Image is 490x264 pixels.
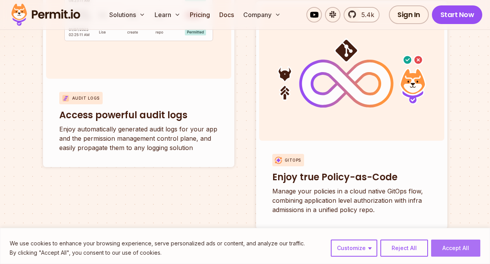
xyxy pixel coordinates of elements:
p: Gitops [285,157,301,163]
a: Pricing [187,7,213,22]
a: GitopsEnjoy true Policy-as-CodeManage your policies in a cloud native GitOps flow, combining appl... [256,1,447,229]
a: Sign In [389,5,429,24]
p: Audit Logs [72,95,100,101]
button: Learn [151,7,184,22]
h3: Enjoy true Policy-as-Code [272,171,431,183]
a: Docs [216,7,237,22]
img: Permit logo [8,2,84,28]
button: Customize [331,240,377,257]
p: We use cookies to enhance your browsing experience, serve personalized ads or content, and analyz... [10,239,305,248]
button: Company [240,7,284,22]
h3: Access powerful audit logs [59,109,218,121]
button: Solutions [106,7,148,22]
span: 5.4k [357,10,374,19]
p: Manage your policies in a cloud native GitOps flow, combining application level authorization wit... [272,186,431,214]
a: Start Now [432,5,483,24]
button: Reject All [380,240,428,257]
p: Enjoy automatically generated audit logs for your app and the permission management control plane... [59,124,218,152]
p: By clicking "Accept All", you consent to our use of cookies. [10,248,305,257]
a: 5.4k [344,7,380,22]
button: Accept All [431,240,480,257]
